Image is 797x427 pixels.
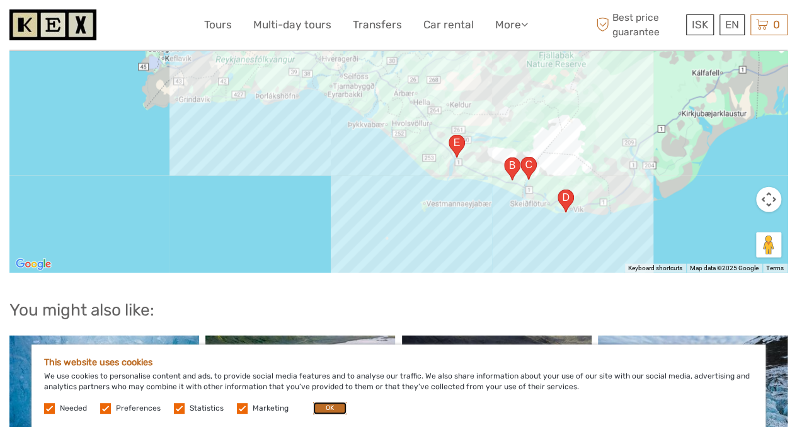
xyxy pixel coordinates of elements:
span: ISK [692,18,708,31]
div: Skógarfoss, 861, Iceland [499,152,525,186]
button: OK [313,402,347,414]
div: We use cookies to personalise content and ads, to provide social media features and to analyse ou... [32,344,765,427]
img: 1261-44dab5bb-39f8-40da-b0c2-4d9fce00897c_logo_small.jpg [9,9,96,40]
p: We're away right now. Please check back later! [18,22,142,32]
button: Keyboard shortcuts [628,264,682,273]
div: Garðar 3, 871, Iceland [553,185,579,218]
label: Statistics [190,403,224,414]
label: Marketing [253,403,289,414]
button: Open LiveChat chat widget [145,20,160,35]
a: Open this area in Google Maps (opens a new window) [13,256,54,273]
h5: This website uses cookies [44,357,753,368]
div: J284+7XJ, 861 Stóridalur, Iceland [444,130,470,163]
a: Car rental [423,16,474,34]
button: Map camera controls [756,187,781,212]
a: Tours [204,16,232,34]
a: More [495,16,528,34]
a: Multi-day tours [253,16,331,34]
label: Preferences [116,403,161,414]
a: Transfers [353,16,402,34]
button: Drag Pegman onto the map to open Street View [756,232,781,258]
a: Terms (opens in new tab) [766,265,784,271]
h2: You might also like: [9,300,788,321]
img: Google [13,256,54,273]
span: 0 [771,18,782,31]
div: Solheimajökull Glacier Tongue, 221, 871, Iceland [515,152,542,185]
span: Best price guarantee [593,11,683,38]
span: Map data ©2025 Google [690,265,759,271]
div: EN [720,14,745,35]
label: Needed [60,403,87,414]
